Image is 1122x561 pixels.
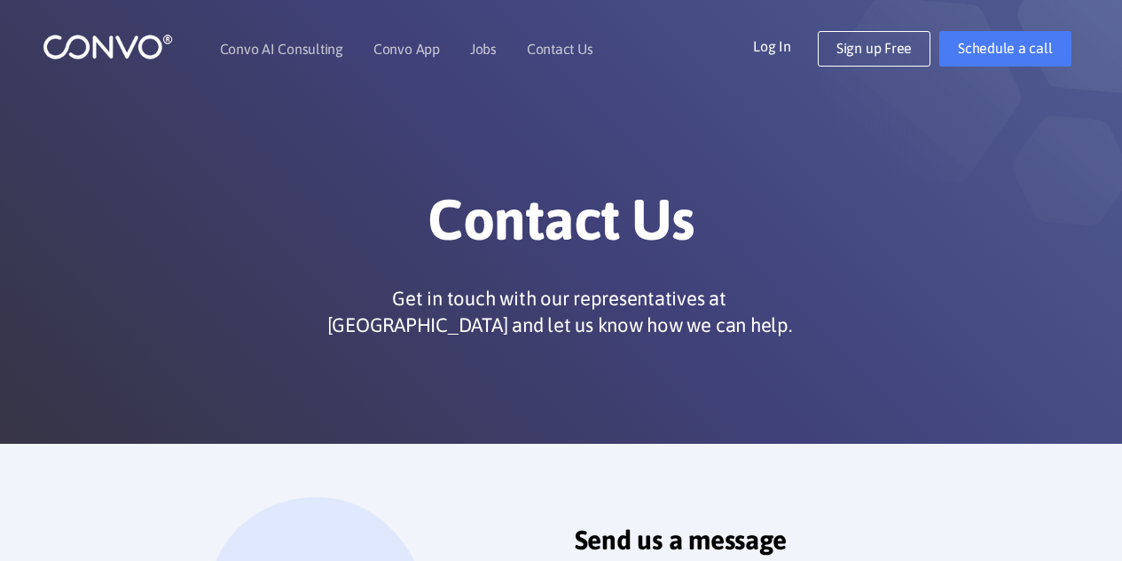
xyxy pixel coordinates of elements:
a: Schedule a call [939,31,1071,67]
a: Convo App [373,42,440,56]
h1: Contact Us [69,186,1054,267]
a: Contact Us [527,42,593,56]
a: Sign up Free [818,31,930,67]
a: Log In [753,31,818,59]
img: logo_1.png [43,33,173,60]
a: Jobs [470,42,497,56]
a: Convo AI Consulting [220,42,343,56]
p: Get in touch with our representatives at [GEOGRAPHIC_DATA] and let us know how we can help. [320,285,799,338]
